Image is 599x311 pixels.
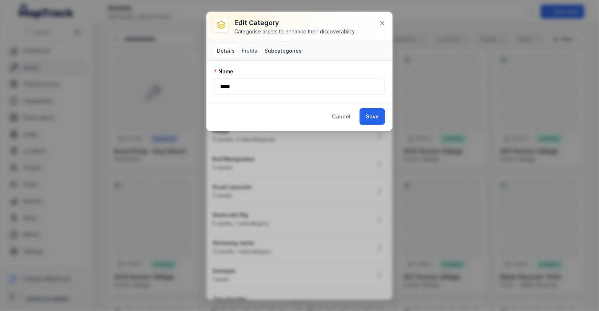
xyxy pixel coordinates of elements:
[239,44,260,57] button: Fields
[262,44,305,57] button: Subcategories
[234,18,356,28] h3: Edit category
[326,108,357,125] button: Cancel
[214,44,238,57] button: Details
[360,108,385,125] button: Save
[214,68,233,75] label: Name
[234,28,356,35] div: Categorise assets to enhance their discoverability.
